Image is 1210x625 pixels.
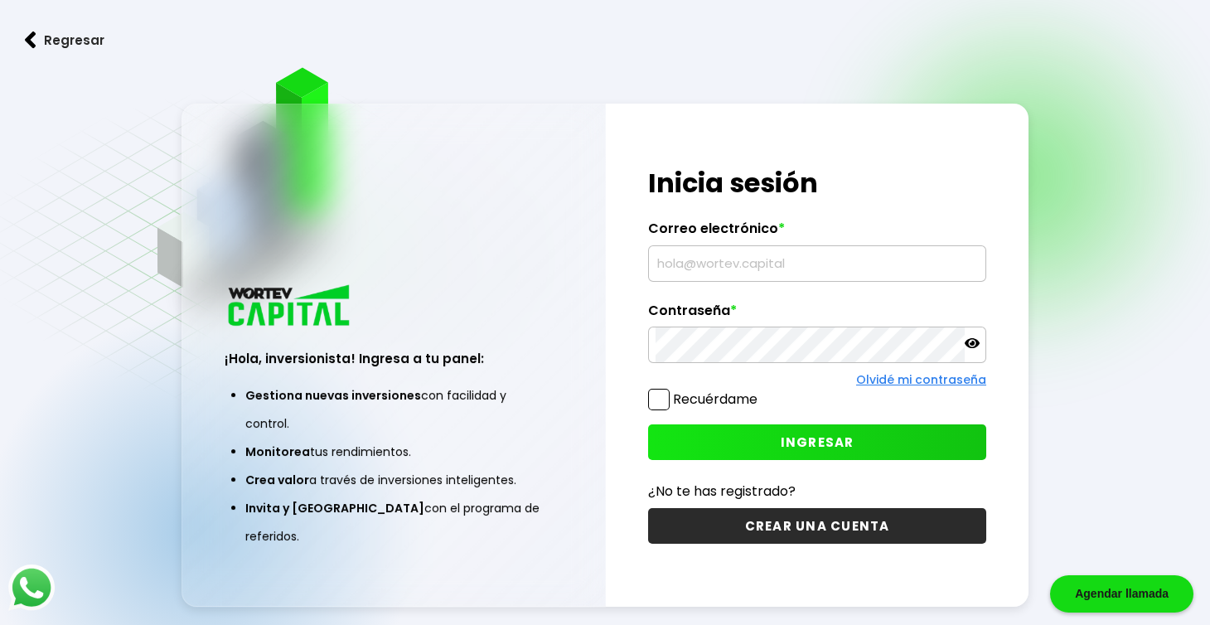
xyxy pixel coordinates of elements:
[245,466,542,494] li: a través de inversiones inteligentes.
[245,500,424,516] span: Invita y [GEOGRAPHIC_DATA]
[1050,575,1193,613] div: Agendar llamada
[245,494,542,550] li: con el programa de referidos.
[673,390,757,409] label: Recuérdame
[245,381,542,438] li: con facilidad y control.
[856,371,986,388] a: Olvidé mi contraseña
[648,163,986,203] h1: Inicia sesión
[8,564,55,611] img: logos_whatsapp-icon.242b2217.svg
[656,246,979,281] input: hola@wortev.capital
[781,434,854,451] span: INGRESAR
[648,220,986,245] label: Correo electrónico
[225,349,563,368] h3: ¡Hola, inversionista! Ingresa a tu panel:
[648,424,986,460] button: INGRESAR
[648,481,986,501] p: ¿No te has registrado?
[648,508,986,544] button: CREAR UNA CUENTA
[648,481,986,544] a: ¿No te has registrado?CREAR UNA CUENTA
[245,387,421,404] span: Gestiona nuevas inversiones
[245,472,309,488] span: Crea valor
[245,443,310,460] span: Monitorea
[648,303,986,327] label: Contraseña
[25,31,36,49] img: flecha izquierda
[245,438,542,466] li: tus rendimientos.
[225,283,356,332] img: logo_wortev_capital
